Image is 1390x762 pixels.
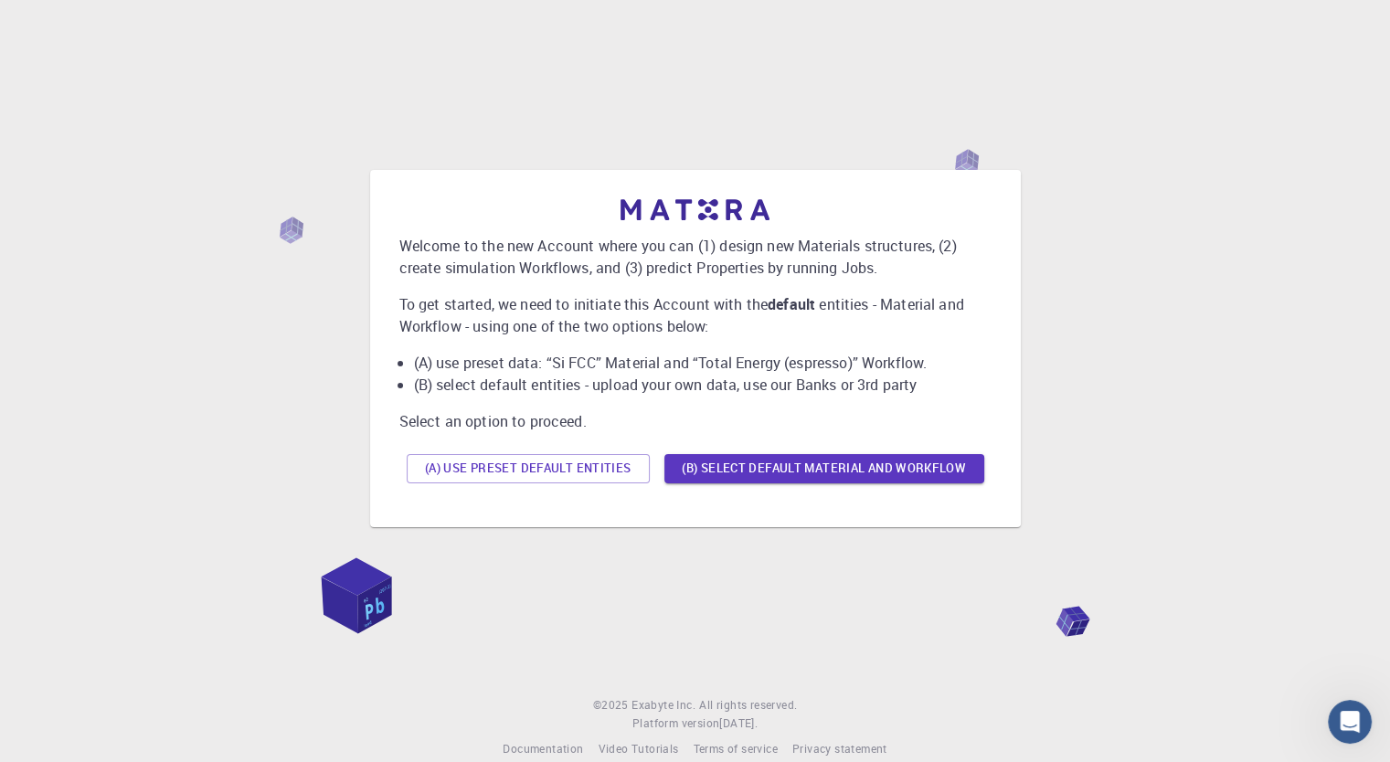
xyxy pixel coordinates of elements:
[598,741,678,756] span: Video Tutorials
[632,714,719,733] span: Platform version
[593,696,631,714] span: © 2025
[621,199,770,220] img: logo
[792,741,887,756] span: Privacy statement
[407,454,650,483] button: (A) Use preset default entities
[399,293,992,337] p: To get started, we need to initiate this Account with the entities - Material and Workflow - usin...
[399,410,992,432] p: Select an option to proceed.
[631,696,695,714] a: Exabyte Inc.
[37,13,102,29] span: Support
[631,697,695,712] span: Exabyte Inc.
[598,740,678,758] a: Video Tutorials
[399,235,992,279] p: Welcome to the new Account where you can (1) design new Materials structures, (2) create simulati...
[699,696,797,714] span: All rights reserved.
[503,741,583,756] span: Documentation
[768,294,815,314] b: default
[792,740,887,758] a: Privacy statement
[693,741,777,756] span: Terms of service
[719,714,758,733] a: [DATE].
[719,715,758,730] span: [DATE] .
[414,352,992,374] li: (A) use preset data: “Si FCC” Material and “Total Energy (espresso)” Workflow.
[664,454,984,483] button: (B) Select default material and workflow
[1328,700,1372,744] iframe: Intercom live chat
[414,374,992,396] li: (B) select default entities - upload your own data, use our Banks or 3rd party
[503,740,583,758] a: Documentation
[693,740,777,758] a: Terms of service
